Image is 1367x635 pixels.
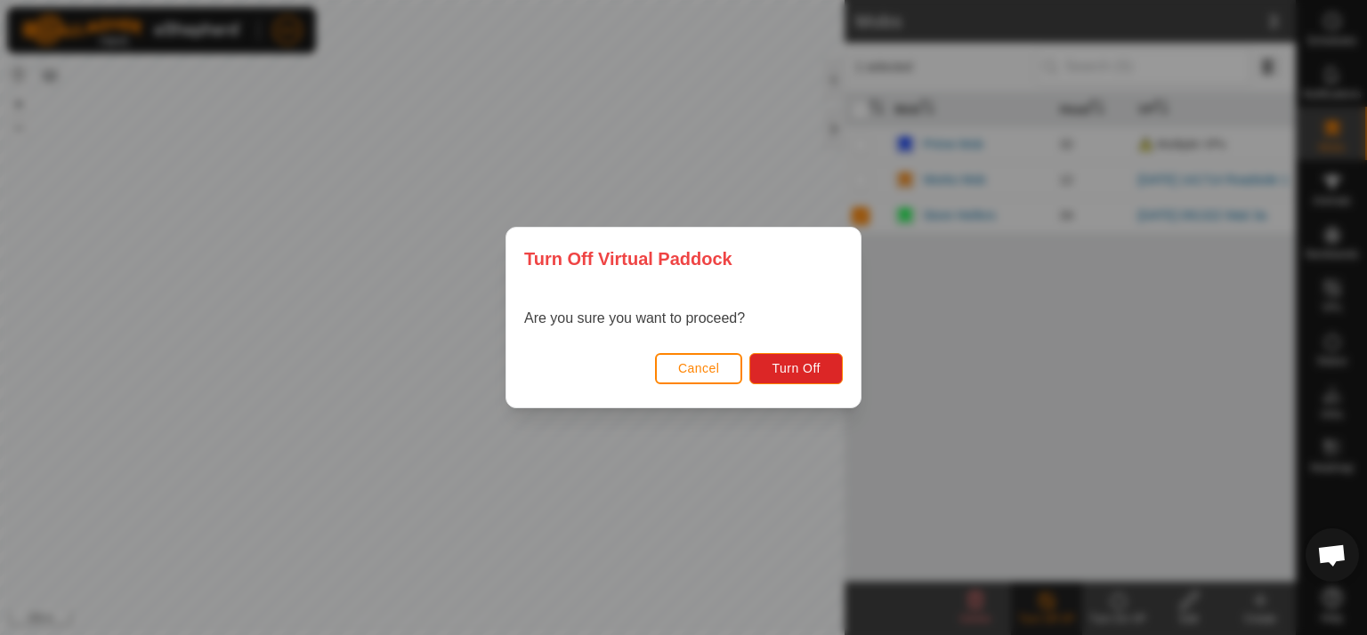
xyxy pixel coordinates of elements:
[524,308,745,329] p: Are you sure you want to proceed?
[772,361,821,375] span: Turn Off
[524,245,732,272] span: Turn Off Virtual Paddock
[655,353,743,384] button: Cancel
[678,361,720,375] span: Cancel
[749,353,843,384] button: Turn Off
[1306,528,1359,582] div: Open chat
